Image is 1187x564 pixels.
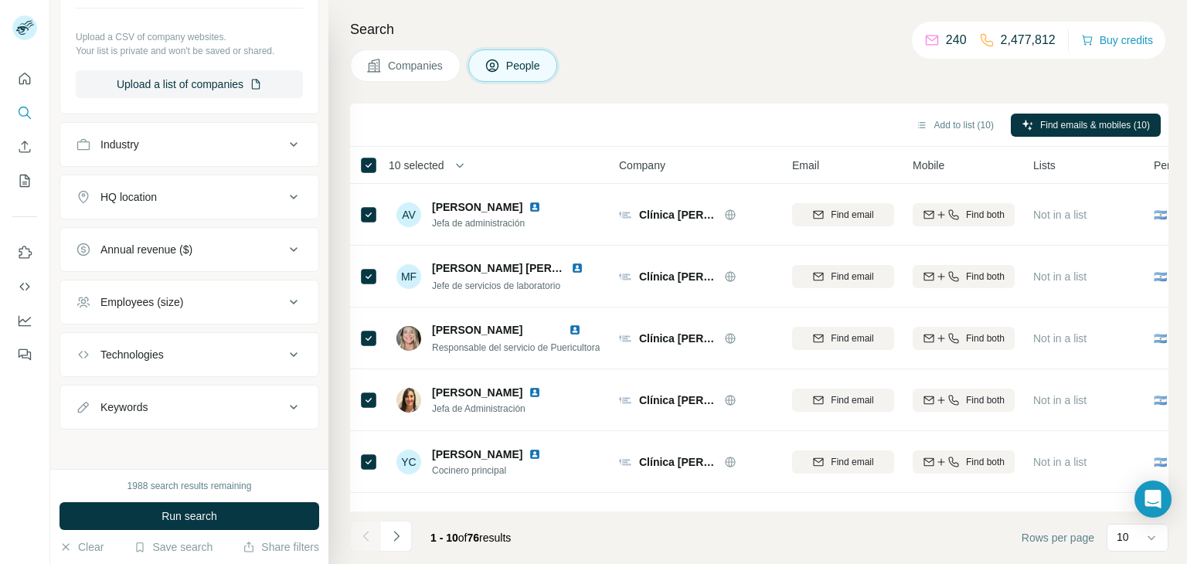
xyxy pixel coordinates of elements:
[432,324,522,336] span: [PERSON_NAME]
[432,510,710,522] span: [PERSON_NAME] [PERSON_NAME] [PERSON_NAME]
[381,521,412,552] button: Navigate to next page
[913,265,1015,288] button: Find both
[100,242,192,257] div: Annual revenue ($)
[831,331,873,345] span: Find email
[396,450,421,474] div: YC
[1011,114,1161,137] button: Find emails & mobiles (10)
[792,389,894,412] button: Find email
[12,239,37,267] button: Use Surfe on LinkedIn
[639,331,716,346] span: Clínica [PERSON_NAME]
[60,178,318,216] button: HQ location
[1081,29,1153,51] button: Buy credits
[100,294,183,310] div: Employees (size)
[60,284,318,321] button: Employees (size)
[128,479,252,493] div: 1988 search results remaining
[639,207,716,223] span: Clínica [PERSON_NAME]
[430,532,458,544] span: 1 - 10
[396,264,421,289] div: MF
[134,539,213,555] button: Save search
[12,307,37,335] button: Dashboard
[619,394,631,406] img: Logo of Clínica Cruz Celeste
[396,326,421,351] img: Avatar
[388,58,444,73] span: Companies
[396,202,421,227] div: AV
[389,158,444,173] span: 10 selected
[619,158,665,173] span: Company
[12,341,37,369] button: Feedback
[60,336,318,373] button: Technologies
[619,209,631,221] img: Logo of Clínica Cruz Celeste
[529,201,541,213] img: LinkedIn logo
[831,455,873,469] span: Find email
[571,262,583,274] img: LinkedIn logo
[913,450,1015,474] button: Find both
[162,508,217,524] span: Run search
[1117,529,1129,545] p: 10
[350,19,1168,40] h4: Search
[1154,392,1167,408] span: 🇦🇷
[792,450,894,474] button: Find email
[432,199,522,215] span: [PERSON_NAME]
[913,203,1015,226] button: Find both
[12,273,37,301] button: Use Surfe API
[60,502,319,530] button: Run search
[1022,530,1094,545] span: Rows per page
[831,393,873,407] span: Find email
[432,262,617,274] span: [PERSON_NAME] [PERSON_NAME]
[506,58,542,73] span: People
[1154,454,1167,470] span: 🇦🇷
[432,402,559,416] span: Jefa de Administración
[432,464,559,477] span: Cocinero principal
[1154,207,1167,223] span: 🇦🇷
[12,133,37,161] button: Enrich CSV
[619,270,631,283] img: Logo of Clínica Cruz Celeste
[792,327,894,350] button: Find email
[1033,270,1087,283] span: Not in a list
[639,454,716,470] span: Clínica [PERSON_NAME]
[12,99,37,127] button: Search
[60,539,104,555] button: Clear
[619,332,631,345] img: Logo of Clínica Cruz Celeste
[458,532,468,544] span: of
[1033,332,1087,345] span: Not in a list
[913,389,1015,412] button: Find both
[468,532,480,544] span: 76
[1134,481,1172,518] div: Open Intercom Messenger
[432,448,522,460] span: [PERSON_NAME]
[639,269,716,284] span: Clínica [PERSON_NAME]
[792,203,894,226] button: Find email
[792,265,894,288] button: Find email
[946,31,967,49] p: 240
[60,389,318,426] button: Keywords
[100,189,157,205] div: HQ location
[1033,456,1087,468] span: Not in a list
[966,208,1005,222] span: Find both
[966,331,1005,345] span: Find both
[966,270,1005,284] span: Find both
[100,347,164,362] div: Technologies
[619,456,631,468] img: Logo of Clínica Cruz Celeste
[76,70,303,98] button: Upload a list of companies
[1154,331,1167,346] span: 🇦🇷
[831,270,873,284] span: Find email
[529,386,541,399] img: LinkedIn logo
[1154,269,1167,284] span: 🇦🇷
[792,158,819,173] span: Email
[905,114,1005,137] button: Add to list (10)
[12,65,37,93] button: Quick start
[396,511,421,536] img: Avatar
[639,392,716,408] span: Clínica [PERSON_NAME]
[569,324,581,336] img: LinkedIn logo
[571,510,583,522] img: LinkedIn logo
[913,327,1015,350] button: Find both
[396,388,421,413] img: Avatar
[432,280,560,291] span: Jefe de servicios de laboratorio
[1033,158,1056,173] span: Lists
[430,532,511,544] span: results
[100,399,148,415] div: Keywords
[966,393,1005,407] span: Find both
[243,539,319,555] button: Share filters
[529,448,541,460] img: LinkedIn logo
[60,126,318,163] button: Industry
[12,167,37,195] button: My lists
